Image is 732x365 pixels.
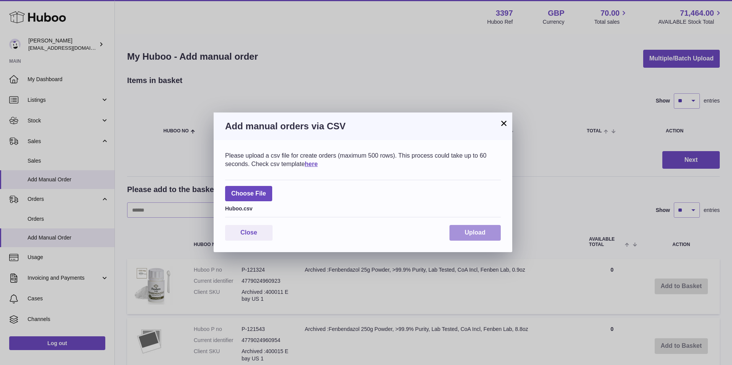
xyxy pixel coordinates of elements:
button: Close [225,225,273,241]
span: Choose File [225,186,272,202]
div: Huboo.csv [225,203,501,212]
span: Upload [465,229,485,236]
a: here [305,161,318,167]
button: × [499,119,508,128]
span: Close [240,229,257,236]
h3: Add manual orders via CSV [225,120,501,132]
div: Please upload a csv file for create orders (maximum 500 rows). This process could take up to 60 s... [225,152,501,168]
button: Upload [449,225,501,241]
